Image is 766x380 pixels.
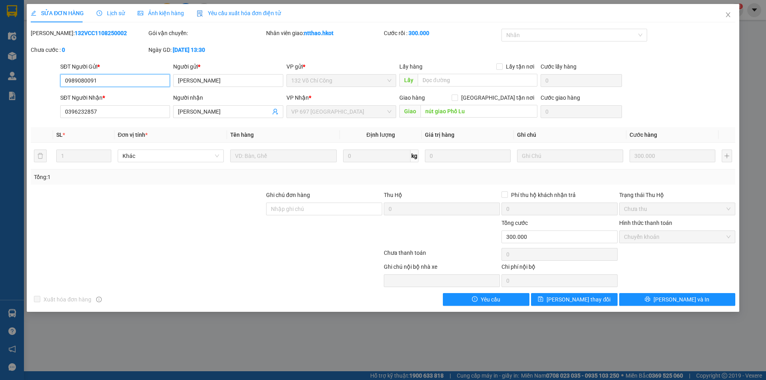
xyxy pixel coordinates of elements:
span: Yêu cầu [481,295,500,304]
span: 132 Võ Chí Công [291,75,391,87]
b: 300.000 [409,30,429,36]
span: Phí thu hộ khách nhận trả [508,191,579,199]
span: Yêu cầu xuất hóa đơn điện tử [197,10,281,16]
span: edit [31,10,36,16]
div: Gói vận chuyển: [148,29,265,37]
div: Cước rồi : [384,29,500,37]
div: Ghi chú nội bộ nhà xe [384,262,500,274]
span: Lấy [399,74,418,87]
input: Dọc đường [418,74,537,87]
span: Định lượng [367,132,395,138]
span: SL [56,132,63,138]
label: Cước lấy hàng [541,63,576,70]
span: Cước hàng [630,132,657,138]
div: Trạng thái Thu Hộ [619,191,735,199]
input: Cước lấy hàng [541,74,622,87]
span: Chuyển khoản [624,231,730,243]
label: Ghi chú đơn hàng [266,192,310,198]
span: Khác [122,150,219,162]
input: Dọc đường [421,105,537,118]
img: icon [197,10,203,17]
span: Tổng cước [501,220,528,226]
span: close [725,12,731,18]
input: VD: Bàn, Ghế [230,150,336,162]
span: Chưa thu [624,203,730,215]
span: clock-circle [97,10,102,16]
span: kg [411,150,419,162]
span: VP 697 Điện Biên Phủ [291,106,391,118]
button: save[PERSON_NAME] thay đổi [531,293,618,306]
span: info-circle [96,297,102,302]
th: Ghi chú [514,127,626,143]
span: user-add [272,108,278,115]
span: SỬA ĐƠN HÀNG [31,10,84,16]
div: VP gửi [286,62,396,71]
span: Ảnh kiện hàng [138,10,184,16]
div: Nhân viên giao: [266,29,382,37]
div: Tổng: 1 [34,173,296,181]
div: Chưa thanh toán [383,248,501,262]
span: Thu Hộ [384,192,402,198]
span: [PERSON_NAME] và In [653,295,709,304]
b: [DATE] 13:30 [173,47,205,53]
label: Hình thức thanh toán [619,220,672,226]
span: Giao [399,105,421,118]
input: Ghi Chú [517,150,623,162]
span: Giao hàng [399,95,425,101]
span: Tên hàng [230,132,254,138]
b: ntthao.hkot [304,30,334,36]
span: Lấy tận nơi [503,62,537,71]
div: Chi phí nội bộ [501,262,618,274]
span: [PERSON_NAME] thay đổi [547,295,610,304]
button: plus [722,150,732,162]
b: 0 [62,47,65,53]
span: [GEOGRAPHIC_DATA] tận nơi [458,93,537,102]
span: VP Nhận [286,95,309,101]
button: exclamation-circleYêu cầu [443,293,529,306]
span: Lấy hàng [399,63,422,70]
div: Người nhận [173,93,283,102]
div: [PERSON_NAME]: [31,29,147,37]
b: 132VCC1108250002 [75,30,127,36]
input: 0 [425,150,511,162]
span: picture [138,10,143,16]
span: Giá trị hàng [425,132,454,138]
div: Ngày GD: [148,45,265,54]
span: save [538,296,543,303]
span: exclamation-circle [472,296,478,303]
button: Close [717,4,739,26]
span: Xuất hóa đơn hàng [40,295,95,304]
span: Lịch sử [97,10,125,16]
div: SĐT Người Nhận [60,93,170,102]
div: SĐT Người Gửi [60,62,170,71]
div: Người gửi [173,62,283,71]
button: delete [34,150,47,162]
span: printer [645,296,650,303]
input: Ghi chú đơn hàng [266,203,382,215]
span: Đơn vị tính [118,132,148,138]
button: printer[PERSON_NAME] và In [619,293,735,306]
input: 0 [630,150,715,162]
input: Cước giao hàng [541,105,622,118]
div: Chưa cước : [31,45,147,54]
label: Cước giao hàng [541,95,580,101]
